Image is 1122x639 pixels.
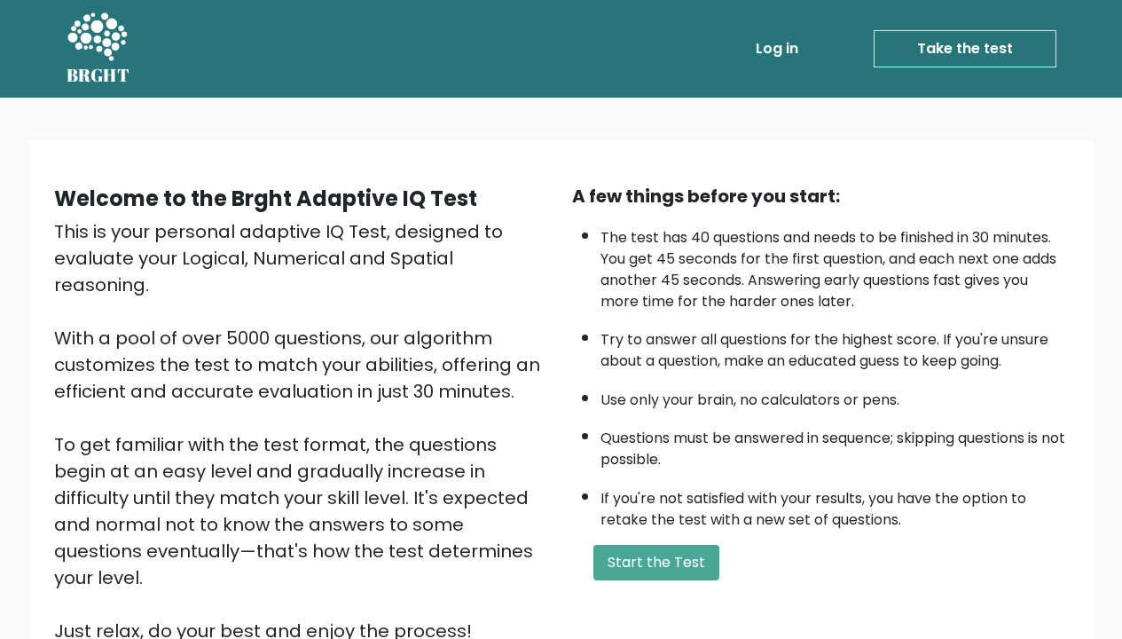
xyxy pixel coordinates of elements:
a: Take the test [874,30,1056,67]
li: Use only your brain, no calculators or pens. [600,381,1069,411]
a: Log in [749,31,805,67]
li: The test has 40 questions and needs to be finished in 30 minutes. You get 45 seconds for the firs... [600,218,1069,312]
h5: BRGHT [67,65,130,86]
a: BRGHT [67,7,130,91]
button: Start the Test [593,545,719,580]
div: A few things before you start: [572,183,1069,209]
li: If you're not satisfied with your results, you have the option to retake the test with a new set ... [600,479,1069,531]
li: Try to answer all questions for the highest score. If you're unsure about a question, make an edu... [600,320,1069,372]
li: Questions must be answered in sequence; skipping questions is not possible. [600,419,1069,470]
b: Welcome to the Brght Adaptive IQ Test [54,184,477,213]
